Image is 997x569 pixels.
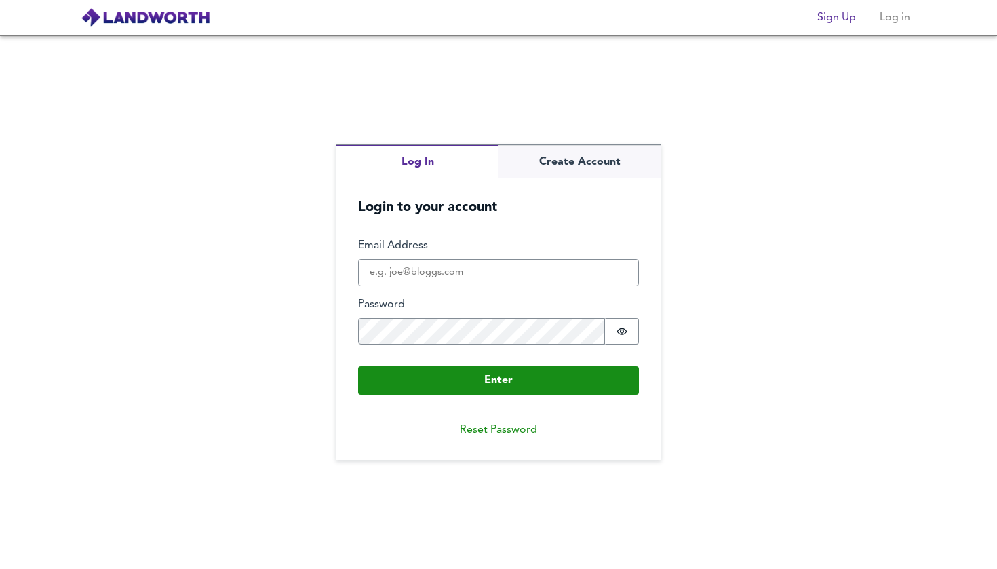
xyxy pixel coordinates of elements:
[449,416,548,444] button: Reset Password
[358,259,639,286] input: e.g. joe@bloggs.com
[817,8,856,27] span: Sign Up
[812,4,861,31] button: Sign Up
[81,7,210,28] img: logo
[336,178,661,216] h5: Login to your account
[358,366,639,395] button: Enter
[605,318,639,345] button: Show password
[878,8,911,27] span: Log in
[336,145,498,178] button: Log In
[358,297,639,313] label: Password
[498,145,661,178] button: Create Account
[358,238,639,254] label: Email Address
[873,4,916,31] button: Log in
